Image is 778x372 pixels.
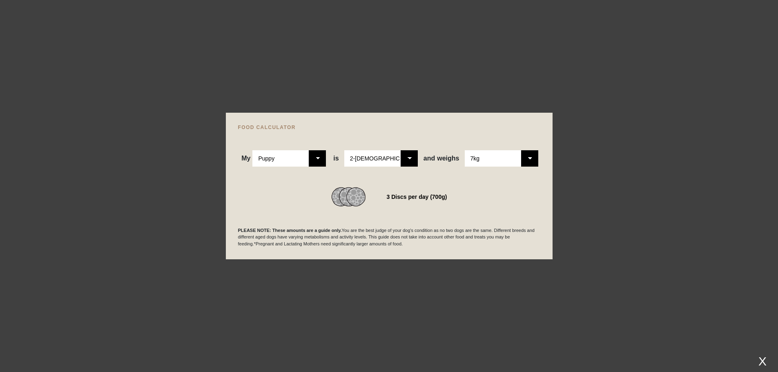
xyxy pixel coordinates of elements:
[755,354,770,368] div: X
[424,155,459,162] span: weighs
[387,191,447,203] div: 3 Discs per day (700g)
[333,155,339,162] span: is
[241,155,250,162] span: My
[424,155,437,162] span: and
[238,227,540,247] p: You are the best judge of your dog's condition as no two dogs are the same. Different breeds and ...
[238,125,540,130] h4: FOOD CALCULATOR
[238,228,342,233] b: PLEASE NOTE: These amounts are a guide only.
